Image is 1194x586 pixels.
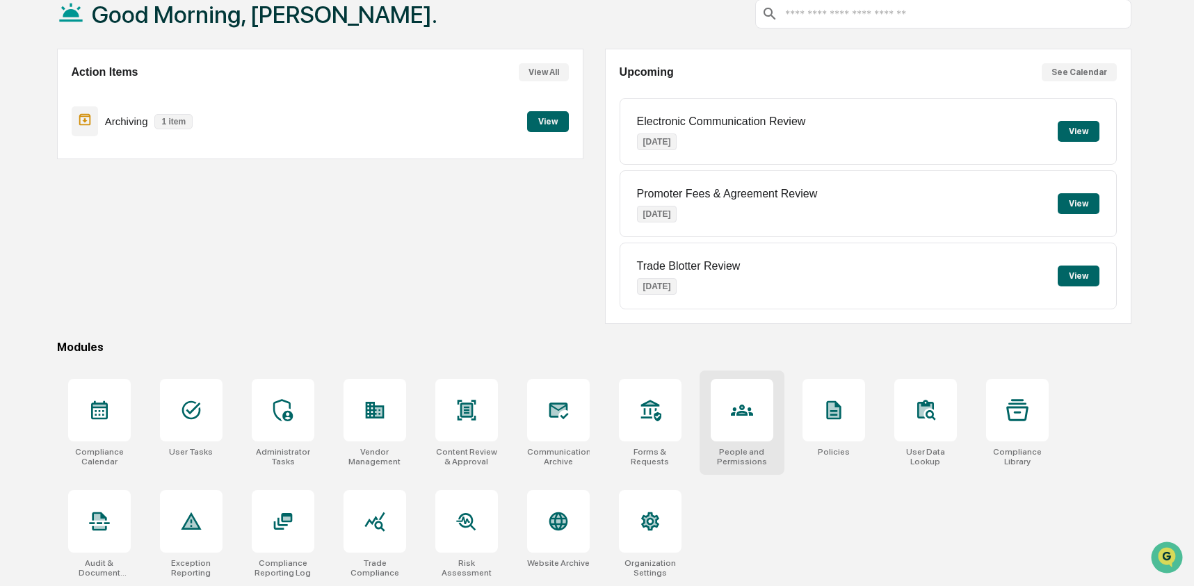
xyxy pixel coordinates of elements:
a: View [527,114,569,127]
div: Forms & Requests [619,447,681,466]
div: Compliance Library [986,447,1049,466]
span: Attestations [115,175,172,189]
div: 🗄️ [101,177,112,188]
h2: Action Items [72,66,138,79]
div: Website Archive [527,558,590,568]
span: Data Lookup [28,202,88,215]
div: Risk Assessment [435,558,498,578]
a: 🔎Data Lookup [8,196,93,221]
div: 🖐️ [14,177,25,188]
div: Compliance Reporting Log [252,558,314,578]
a: 🖐️Preclearance [8,170,95,195]
button: View [1058,193,1099,214]
div: Exception Reporting [160,558,223,578]
div: Communications Archive [527,447,590,466]
div: Organization Settings [619,558,681,578]
div: Modules [57,341,1131,354]
span: Preclearance [28,175,90,189]
p: Archiving [105,115,148,127]
div: User Tasks [169,447,213,457]
p: Electronic Communication Review [637,115,806,128]
button: View All [519,63,569,81]
h2: Upcoming [620,66,674,79]
div: People and Permissions [711,447,773,466]
div: User Data Lookup [894,447,957,466]
div: Content Review & Approval [435,447,498,466]
a: 🗄️Attestations [95,170,178,195]
p: 1 item [154,114,193,129]
span: Pylon [138,236,168,246]
div: Policies [818,447,850,457]
div: Trade Compliance [344,558,406,578]
button: See Calendar [1042,63,1117,81]
p: Promoter Fees & Agreement Review [637,188,818,200]
p: [DATE] [637,278,677,295]
iframe: Open customer support [1149,540,1187,578]
p: Trade Blotter Review [637,260,741,272]
button: View [1058,121,1099,142]
button: View [527,111,569,132]
div: Audit & Document Logs [68,558,131,578]
h1: Good Morning, [PERSON_NAME]. [92,1,437,29]
button: Start new chat [236,111,253,127]
p: How can we help? [14,29,253,51]
a: Powered byPylon [98,235,168,246]
img: 1746055101610-c473b297-6a78-478c-a979-82029cc54cd1 [14,106,39,131]
p: [DATE] [637,133,677,150]
p: [DATE] [637,206,677,222]
div: We're available if you need us! [47,120,176,131]
button: View [1058,266,1099,286]
div: Administrator Tasks [252,447,314,466]
div: Start new chat [47,106,228,120]
div: Vendor Management [344,447,406,466]
div: 🔎 [14,203,25,214]
div: Compliance Calendar [68,447,131,466]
